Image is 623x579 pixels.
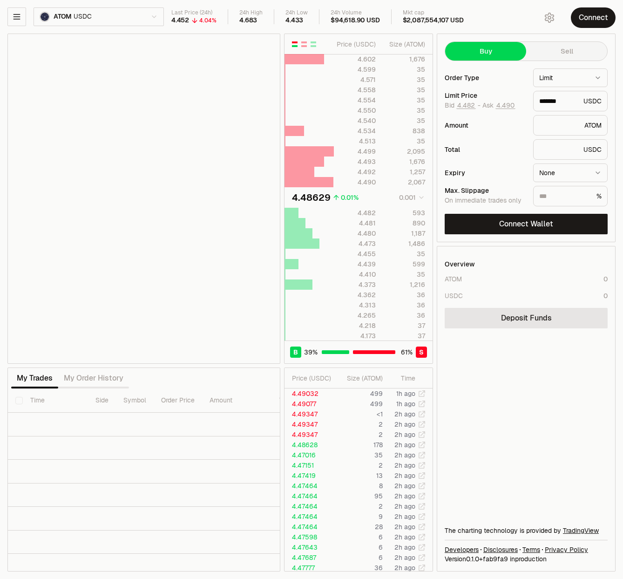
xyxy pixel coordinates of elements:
[396,389,415,398] time: 1h ago
[336,563,383,573] td: 36
[445,214,608,234] button: Connect Wallet
[456,102,476,109] button: 4.482
[384,95,425,105] div: 35
[336,399,383,409] td: 499
[445,197,526,205] div: On immediate trades only
[384,75,425,84] div: 35
[74,13,91,21] span: USDC
[284,563,336,573] td: 4.47777
[336,460,383,470] td: 2
[394,523,415,531] time: 2h ago
[199,17,217,24] div: 4.04%
[336,470,383,481] td: 13
[11,369,58,388] button: My Trades
[384,280,425,289] div: 1,216
[331,9,379,16] div: 24h Volume
[154,388,202,413] th: Order Price
[384,85,425,95] div: 35
[334,167,376,177] div: 4.492
[394,533,415,541] time: 2h ago
[384,54,425,64] div: 1,676
[336,522,383,532] td: 28
[291,41,298,48] button: Show Buy and Sell Orders
[334,157,376,166] div: 4.493
[334,147,376,156] div: 4.499
[341,193,359,202] div: 0.01%
[334,85,376,95] div: 4.558
[116,388,154,413] th: Symbol
[292,374,335,383] div: Price ( USDC )
[394,420,415,429] time: 2h ago
[394,410,415,418] time: 2h ago
[545,545,588,554] a: Privacy Policy
[384,157,425,166] div: 1,676
[334,311,376,320] div: 4.265
[483,555,508,563] span: fab9fa9b7ec9a020ac26549b924120f0702620c4
[334,208,376,218] div: 4.482
[445,92,526,99] div: Limit Price
[522,545,540,554] a: Terms
[394,441,415,449] time: 2h ago
[384,116,425,125] div: 35
[603,291,608,300] div: 0
[334,259,376,269] div: 4.439
[334,54,376,64] div: 4.602
[533,139,608,160] div: USDC
[284,450,336,460] td: 4.47016
[401,347,413,357] span: 61 %
[334,40,376,49] div: Price ( USDC )
[284,481,336,491] td: 4.47464
[284,470,336,481] td: 4.47419
[482,102,515,110] span: Ask
[284,460,336,470] td: 4.47151
[445,308,608,328] a: Deposit Funds
[394,502,415,511] time: 2h ago
[445,146,526,153] div: Total
[285,9,308,16] div: 24h Low
[384,311,425,320] div: 36
[336,511,383,522] td: 9
[384,229,425,238] div: 1,187
[334,126,376,136] div: 4.534
[394,512,415,521] time: 2h ago
[384,136,425,146] div: 35
[23,388,88,413] th: Time
[403,16,464,25] div: $2,087,554,107 USD
[533,68,608,87] button: Limit
[603,274,608,284] div: 0
[384,321,425,330] div: 37
[571,7,616,28] button: Connect
[41,13,49,21] img: ATOM Logo
[284,440,336,450] td: 4.48628
[526,42,607,61] button: Sell
[284,399,336,409] td: 4.49077
[58,369,129,388] button: My Order History
[394,451,415,459] time: 2h ago
[445,526,608,535] div: The charting technology is provided by
[88,388,116,413] th: Side
[310,41,317,48] button: Show Buy Orders Only
[334,106,376,115] div: 4.550
[284,511,336,522] td: 4.47464
[394,492,415,500] time: 2h ago
[15,397,23,404] button: Select all
[284,491,336,501] td: 4.47464
[334,239,376,248] div: 4.473
[284,552,336,563] td: 4.47687
[239,16,257,25] div: 4.683
[334,95,376,105] div: 4.554
[533,186,608,206] div: %
[334,218,376,228] div: 4.481
[202,388,272,413] th: Amount
[384,177,425,187] div: 2,067
[171,9,217,16] div: Last Price (24h)
[384,239,425,248] div: 1,486
[445,274,462,284] div: ATOM
[384,126,425,136] div: 838
[445,291,463,300] div: USDC
[336,542,383,552] td: 6
[384,40,425,49] div: Size ( ATOM )
[384,290,425,300] div: 36
[284,542,336,552] td: 4.47643
[445,187,526,194] div: Max. Slippage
